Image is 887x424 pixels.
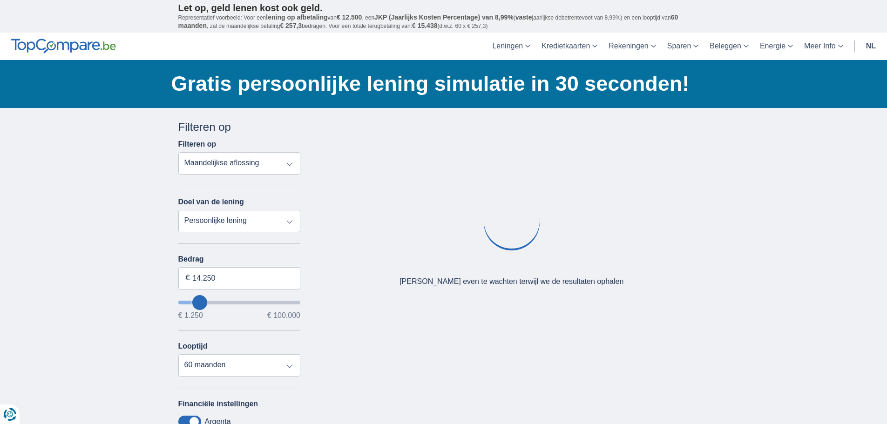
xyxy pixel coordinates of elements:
a: Beleggen [704,33,754,60]
span: € 1.250 [178,312,203,319]
div: Filteren op [178,119,301,135]
span: € 15.438 [412,22,438,29]
input: wantToBorrow [178,301,301,304]
label: Looptijd [178,342,208,350]
h1: Gratis persoonlijke lening simulatie in 30 seconden! [171,69,709,98]
label: Doel van de lening [178,198,244,206]
label: Filteren op [178,140,217,148]
span: JKP (Jaarlijks Kosten Percentage) van 8,99% [374,13,514,21]
span: 60 maanden [178,13,678,29]
span: € 12.500 [337,13,362,21]
span: lening op afbetaling [266,13,327,21]
span: € [186,273,190,283]
a: Sparen [662,33,704,60]
a: Leningen [487,33,536,60]
a: Kredietkaarten [536,33,603,60]
a: Rekeningen [603,33,661,60]
span: € 100.000 [267,312,300,319]
a: nl [860,33,881,60]
a: Meer Info [799,33,849,60]
img: TopCompare [11,39,116,54]
span: vaste [515,13,532,21]
a: Energie [754,33,799,60]
div: [PERSON_NAME] even te wachten terwijl we de resultaten ophalen [399,276,623,287]
span: € 257,3 [280,22,302,29]
label: Financiële instellingen [178,400,258,408]
label: Bedrag [178,255,301,263]
p: Representatief voorbeeld: Voor een van , een ( jaarlijkse debetrentevoet van 8,99%) en een loopti... [178,13,709,30]
p: Let op, geld lenen kost ook geld. [178,2,709,13]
